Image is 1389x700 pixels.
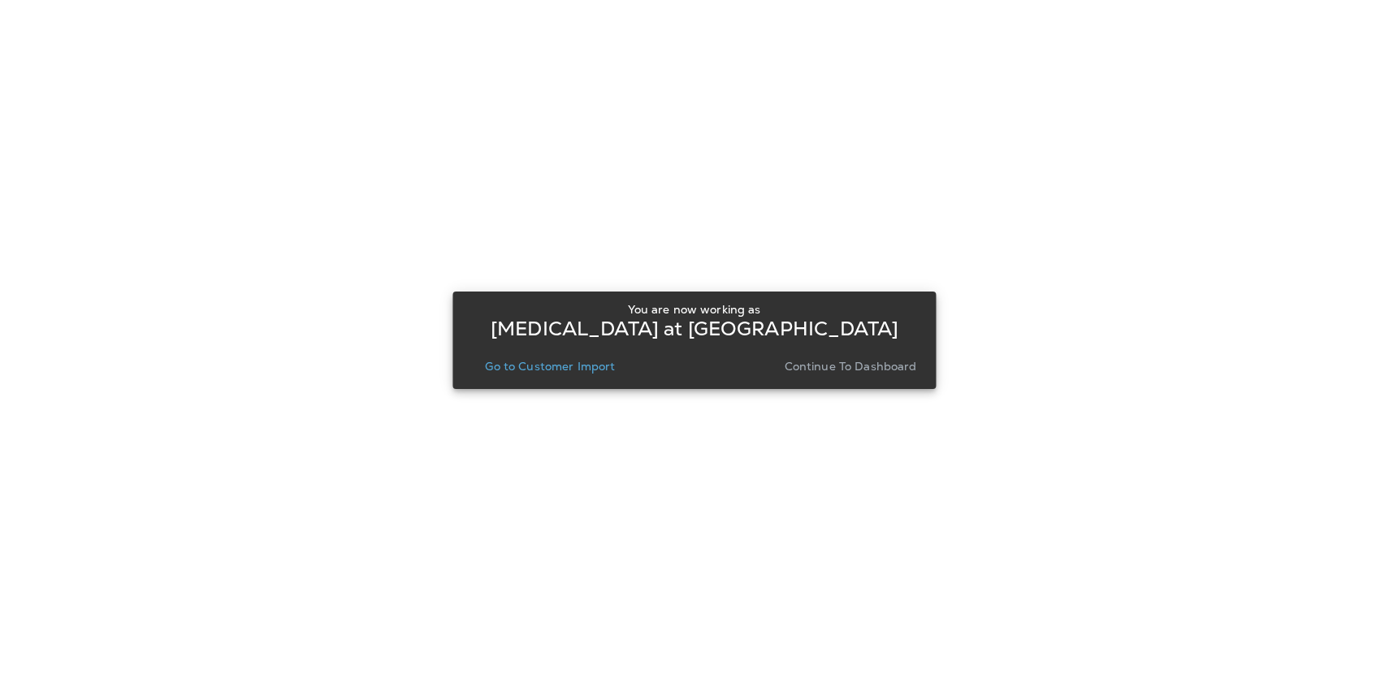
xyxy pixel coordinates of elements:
[785,360,917,373] p: Continue to Dashboard
[491,322,898,335] p: [MEDICAL_DATA] at [GEOGRAPHIC_DATA]
[778,355,924,378] button: Continue to Dashboard
[478,355,621,378] button: Go to Customer Import
[628,303,760,316] p: You are now working as
[485,360,615,373] p: Go to Customer Import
